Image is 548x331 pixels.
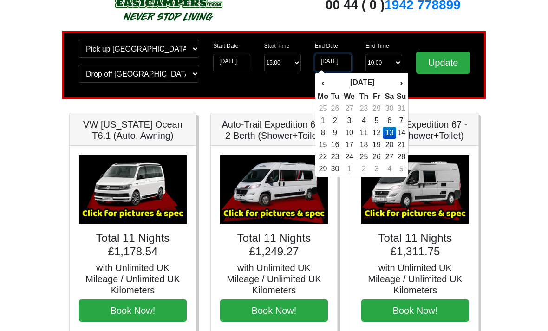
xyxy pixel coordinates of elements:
[357,151,371,163] td: 25
[396,91,406,103] th: Su
[329,127,341,139] td: 9
[361,262,469,296] h5: with Unlimited UK Mileage / Unlimited UK Kilometers
[317,127,329,139] td: 8
[396,75,406,91] th: ›
[213,54,250,71] input: Start Date
[365,42,389,50] label: End Time
[383,139,396,151] td: 20
[317,75,329,91] th: ‹
[317,115,329,127] td: 1
[317,103,329,115] td: 25
[79,155,187,224] img: VW California Ocean T6.1 (Auto, Awning)
[341,127,357,139] td: 10
[357,115,371,127] td: 4
[357,163,371,175] td: 2
[396,139,406,151] td: 21
[317,139,329,151] td: 15
[329,75,396,91] th: [DATE]
[357,127,371,139] td: 11
[220,155,328,224] img: Auto-Trail Expedition 66 - 2 Berth (Shower+Toilet)
[396,151,406,163] td: 28
[329,115,341,127] td: 2
[79,299,187,322] button: Book Now!
[329,151,341,163] td: 23
[396,127,406,139] td: 14
[383,91,396,103] th: Sa
[315,42,338,50] label: End Date
[383,163,396,175] td: 4
[341,163,357,175] td: 1
[396,103,406,115] td: 31
[315,54,352,71] input: Return Date
[361,155,469,224] img: Auto-Trail Expedition 67 - 4 Berth (Shower+Toilet)
[396,163,406,175] td: 5
[396,115,406,127] td: 7
[371,91,383,103] th: Fr
[341,151,357,163] td: 24
[317,151,329,163] td: 22
[329,91,341,103] th: Tu
[329,103,341,115] td: 26
[371,151,383,163] td: 26
[341,139,357,151] td: 17
[341,115,357,127] td: 3
[79,119,187,141] h5: VW [US_STATE] Ocean T6.1 (Auto, Awning)
[317,91,329,103] th: Mo
[383,115,396,127] td: 6
[383,151,396,163] td: 27
[371,139,383,151] td: 19
[341,103,357,115] td: 27
[79,262,187,296] h5: with Unlimited UK Mileage / Unlimited UK Kilometers
[213,42,238,50] label: Start Date
[361,119,469,141] h5: Auto-Trail Expedition 67 - 4 Berth (Shower+Toilet)
[264,42,290,50] label: Start Time
[361,232,469,259] h4: Total 11 Nights £1,311.75
[329,163,341,175] td: 30
[416,52,470,74] input: Update
[220,232,328,259] h4: Total 11 Nights £1,249.27
[79,232,187,259] h4: Total 11 Nights £1,178.54
[357,103,371,115] td: 28
[220,262,328,296] h5: with Unlimited UK Mileage / Unlimited UK Kilometers
[361,299,469,322] button: Book Now!
[220,299,328,322] button: Book Now!
[371,163,383,175] td: 3
[341,91,357,103] th: We
[383,127,396,139] td: 13
[371,127,383,139] td: 12
[371,115,383,127] td: 5
[357,91,371,103] th: Th
[357,139,371,151] td: 18
[317,163,329,175] td: 29
[383,103,396,115] td: 30
[371,103,383,115] td: 29
[329,139,341,151] td: 16
[220,119,328,141] h5: Auto-Trail Expedition 66 - 2 Berth (Shower+Toilet)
